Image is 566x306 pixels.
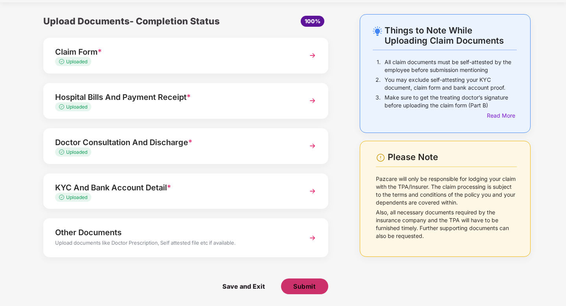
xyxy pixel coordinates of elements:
[55,226,294,239] div: Other Documents
[388,152,517,162] div: Please Note
[59,149,66,155] img: svg+xml;base64,PHN2ZyB4bWxucz0iaHR0cDovL3d3dy53My5vcmcvMjAwMC9zdmciIHdpZHRoPSIxMy4zMzMiIGhlaWdodD...
[55,181,294,194] div: KYC And Bank Account Detail
[305,139,320,153] img: svg+xml;base64,PHN2ZyBpZD0iTmV4dCIgeG1sbnM9Imh0dHA6Ly93d3cudzMub3JnLzIwMDAvc3ZnIiB3aWR0aD0iMzYiIG...
[385,94,517,109] p: Make sure to get the treating doctor’s signature before uploading the claim form (Part B)
[305,48,320,63] img: svg+xml;base64,PHN2ZyBpZD0iTmV4dCIgeG1sbnM9Imh0dHA6Ly93d3cudzMub3JnLzIwMDAvc3ZnIiB3aWR0aD0iMzYiIG...
[293,282,316,291] span: Submit
[59,104,66,109] img: svg+xml;base64,PHN2ZyB4bWxucz0iaHR0cDovL3d3dy53My5vcmcvMjAwMC9zdmciIHdpZHRoPSIxMy4zMzMiIGhlaWdodD...
[43,14,233,28] div: Upload Documents- Completion Status
[376,208,517,240] p: Also, all necessary documents required by the insurance company and the TPA will have to be furni...
[305,94,320,108] img: svg+xml;base64,PHN2ZyBpZD0iTmV4dCIgeG1sbnM9Imh0dHA6Ly93d3cudzMub3JnLzIwMDAvc3ZnIiB3aWR0aD0iMzYiIG...
[376,153,385,162] img: svg+xml;base64,PHN2ZyBpZD0iV2FybmluZ18tXzI0eDI0IiBkYXRhLW5hbWU9Ildhcm5pbmcgLSAyNHgyNCIgeG1sbnM9Im...
[59,59,66,64] img: svg+xml;base64,PHN2ZyB4bWxucz0iaHR0cDovL3d3dy53My5vcmcvMjAwMC9zdmciIHdpZHRoPSIxMy4zMzMiIGhlaWdodD...
[55,136,294,149] div: Doctor Consultation And Discharge
[59,195,66,200] img: svg+xml;base64,PHN2ZyB4bWxucz0iaHR0cDovL3d3dy53My5vcmcvMjAwMC9zdmciIHdpZHRoPSIxMy4zMzMiIGhlaWdodD...
[66,104,87,110] span: Uploaded
[376,175,517,206] p: Pazcare will only be responsible for lodging your claim with the TPA/Insurer. The claim processin...
[55,46,294,58] div: Claim Form
[55,91,294,103] div: Hospital Bills And Payment Receipt
[305,231,320,245] img: svg+xml;base64,PHN2ZyBpZD0iTmV4dCIgeG1sbnM9Imh0dHA6Ly93d3cudzMub3JnLzIwMDAvc3ZnIiB3aWR0aD0iMzYiIG...
[487,111,517,120] div: Read More
[305,18,320,24] span: 100%
[375,76,381,92] p: 2.
[66,194,87,200] span: Uploaded
[385,58,517,74] p: All claim documents must be self-attested by the employee before submission mentioning
[305,184,320,198] img: svg+xml;base64,PHN2ZyBpZD0iTmV4dCIgeG1sbnM9Imh0dHA6Ly93d3cudzMub3JnLzIwMDAvc3ZnIiB3aWR0aD0iMzYiIG...
[377,58,381,74] p: 1.
[385,25,517,46] div: Things to Note While Uploading Claim Documents
[215,278,273,294] span: Save and Exit
[66,59,87,65] span: Uploaded
[55,239,294,249] div: Upload documents like Doctor Prescription, Self attested file etc if available.
[66,149,87,155] span: Uploaded
[373,26,382,36] img: svg+xml;base64,PHN2ZyB4bWxucz0iaHR0cDovL3d3dy53My5vcmcvMjAwMC9zdmciIHdpZHRoPSIyNC4wOTMiIGhlaWdodD...
[281,278,328,294] button: Submit
[375,94,381,109] p: 3.
[385,76,517,92] p: You may exclude self-attesting your KYC document, claim form and bank account proof.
